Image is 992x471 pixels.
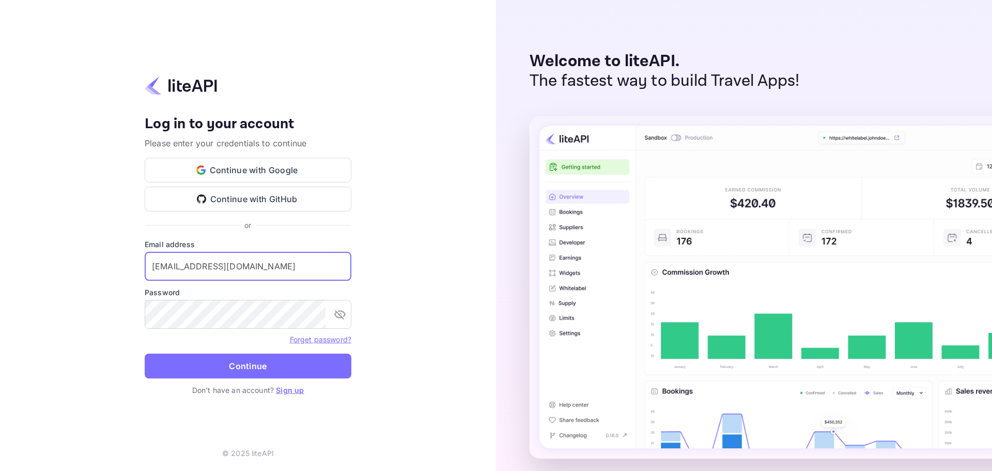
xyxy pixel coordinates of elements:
[290,335,351,344] a: Forget password?
[276,386,304,394] a: Sign up
[290,334,351,344] a: Forget password?
[145,354,351,378] button: Continue
[145,158,351,183] button: Continue with Google
[244,220,251,231] p: or
[530,52,800,71] p: Welcome to liteAPI.
[145,75,217,96] img: liteapi
[530,71,800,91] p: The fastest way to build Travel Apps!
[145,239,351,250] label: Email address
[145,252,351,281] input: Enter your email address
[145,137,351,149] p: Please enter your credentials to continue
[330,304,350,325] button: toggle password visibility
[145,187,351,211] button: Continue with GitHub
[145,385,351,396] p: Don't have an account?
[222,448,274,459] p: © 2025 liteAPI
[145,287,351,298] label: Password
[145,115,351,133] h4: Log in to your account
